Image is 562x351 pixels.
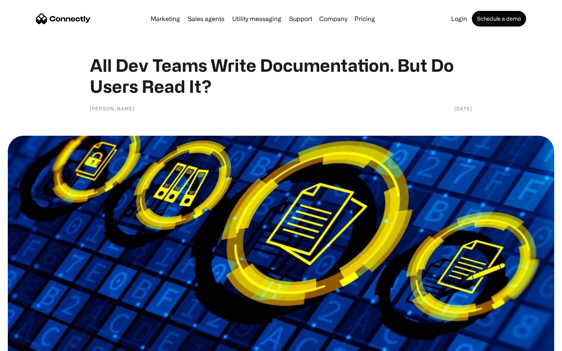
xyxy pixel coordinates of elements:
[351,16,378,22] a: Pricing
[286,16,315,22] a: Support
[185,16,228,22] a: Sales agents
[229,16,285,22] a: Utility messaging
[90,55,472,97] h1: All Dev Teams Write Documentation. But Do Users Read It?
[319,13,347,24] div: Company
[448,16,470,22] a: Login
[148,16,183,22] a: Marketing
[90,105,135,112] div: [PERSON_NAME]
[454,105,472,112] div: [DATE]
[472,11,526,27] a: Schedule a demo
[16,337,47,348] ul: Language list
[8,337,47,348] aside: Language selected: English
